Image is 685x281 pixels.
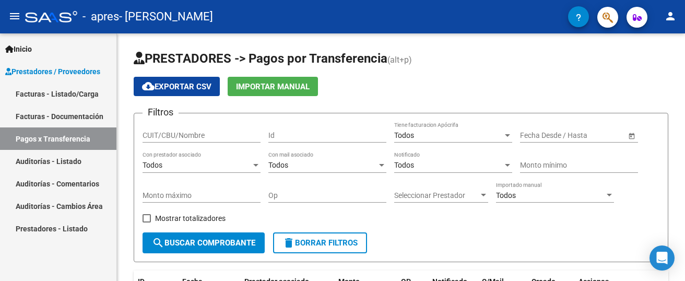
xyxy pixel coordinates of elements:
span: Mostrar totalizadores [155,212,226,225]
span: Seleccionar Prestador [394,191,479,200]
span: (alt+p) [387,55,412,65]
span: Todos [394,161,414,169]
input: Fecha inicio [520,131,558,140]
span: PRESTADORES -> Pagos por Transferencia [134,51,387,66]
mat-icon: cloud_download [142,80,155,92]
span: Importar Manual [236,82,310,91]
span: Exportar CSV [142,82,211,91]
mat-icon: person [664,10,677,22]
span: Inicio [5,43,32,55]
mat-icon: menu [8,10,21,22]
mat-icon: search [152,237,164,249]
input: Fecha fin [567,131,618,140]
mat-icon: delete [282,237,295,249]
span: Todos [394,131,414,139]
span: Buscar Comprobante [152,238,255,248]
span: Borrar Filtros [282,238,358,248]
span: Todos [268,161,288,169]
span: - apres [82,5,119,28]
button: Borrar Filtros [273,232,367,253]
button: Importar Manual [228,77,318,96]
span: Todos [496,191,516,200]
span: Prestadores / Proveedores [5,66,100,77]
button: Open calendar [626,130,637,141]
span: - [PERSON_NAME] [119,5,213,28]
button: Exportar CSV [134,77,220,96]
h3: Filtros [143,105,179,120]
div: Open Intercom Messenger [649,245,675,271]
button: Buscar Comprobante [143,232,265,253]
span: Todos [143,161,162,169]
